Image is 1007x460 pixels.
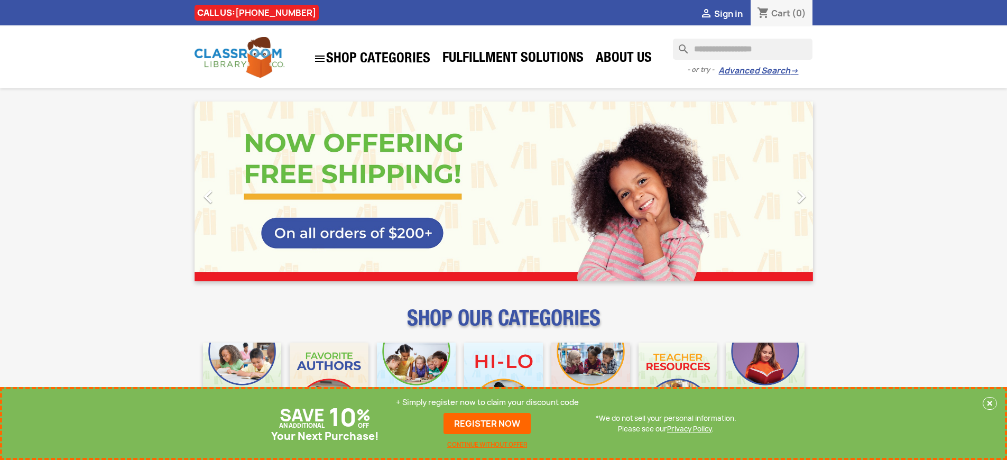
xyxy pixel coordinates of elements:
span: → [790,66,798,76]
a: Fulfillment Solutions [437,49,589,70]
img: CLC_Phonics_And_Decodables_Mobile.jpg [377,343,456,421]
img: CLC_HiLo_Mobile.jpg [464,343,543,421]
a: Next [720,102,813,281]
img: CLC_Dyslexia_Mobile.jpg [726,343,805,421]
span: Sign in [714,8,743,20]
i: shopping_cart [757,7,770,20]
span: Cart [771,7,790,19]
i:  [195,183,221,210]
a: Previous [195,102,288,281]
a: [PHONE_NUMBER] [235,7,316,19]
i: search [673,39,686,51]
span: - or try - [687,65,718,75]
img: Classroom Library Company [195,37,284,78]
img: CLC_Bulk_Mobile.jpg [203,343,282,421]
div: CALL US: [195,5,319,21]
a: SHOP CATEGORIES [308,47,436,70]
i:  [313,52,326,65]
a:  Sign in [700,8,743,20]
img: CLC_Favorite_Authors_Mobile.jpg [290,343,368,421]
i:  [788,183,815,210]
ul: Carousel container [195,102,813,281]
span: (0) [792,7,806,19]
img: CLC_Teacher_Resources_Mobile.jpg [639,343,717,421]
a: Advanced Search→ [718,66,798,76]
input: Search [673,39,812,60]
img: CLC_Fiction_Nonfiction_Mobile.jpg [551,343,630,421]
a: About Us [590,49,657,70]
p: SHOP OUR CATEGORIES [195,315,813,334]
i:  [700,8,713,21]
